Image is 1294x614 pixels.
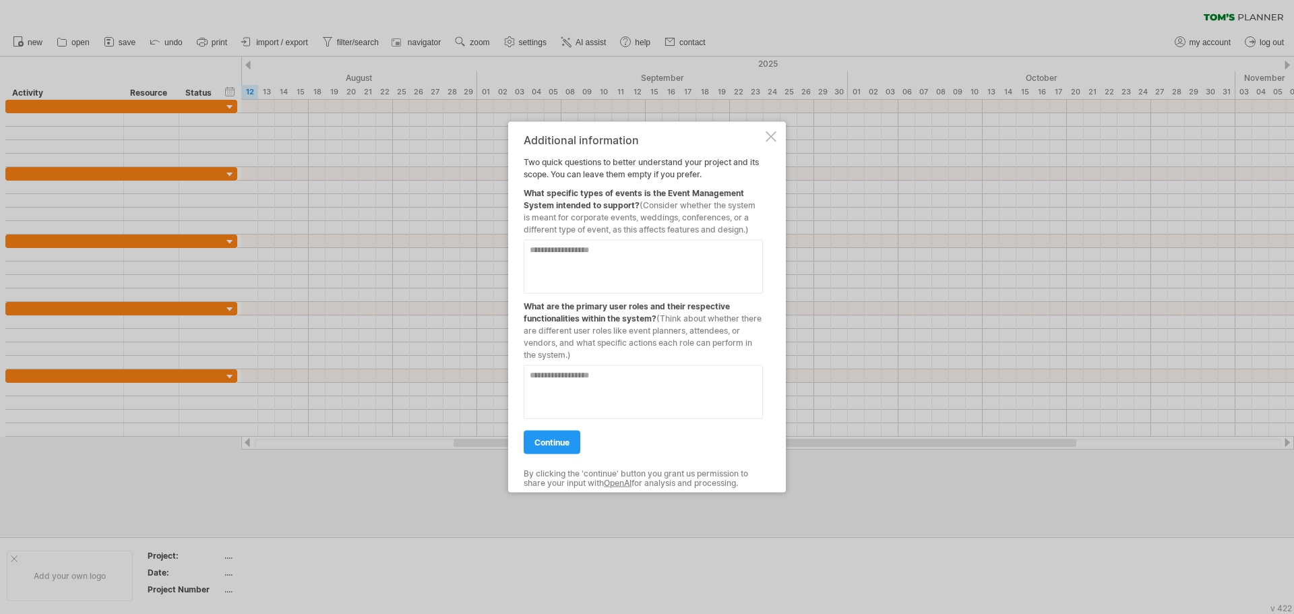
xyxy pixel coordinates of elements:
[524,293,763,361] div: What are the primary user roles and their respective functionalities within the system?
[524,133,763,481] div: Two quick questions to better understand your project and its scope. You can leave them empty if ...
[534,437,569,447] span: continue
[524,180,763,235] div: What specific types of events is the Event Management System intended to support?
[524,430,580,454] a: continue
[524,133,763,146] div: Additional information
[524,199,756,234] span: (Consider whether the system is meant for corporate events, weddings, conferences, or a different...
[524,468,763,488] div: By clicking the 'continue' button you grant us permission to share your input with for analysis a...
[604,478,631,488] a: OpenAI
